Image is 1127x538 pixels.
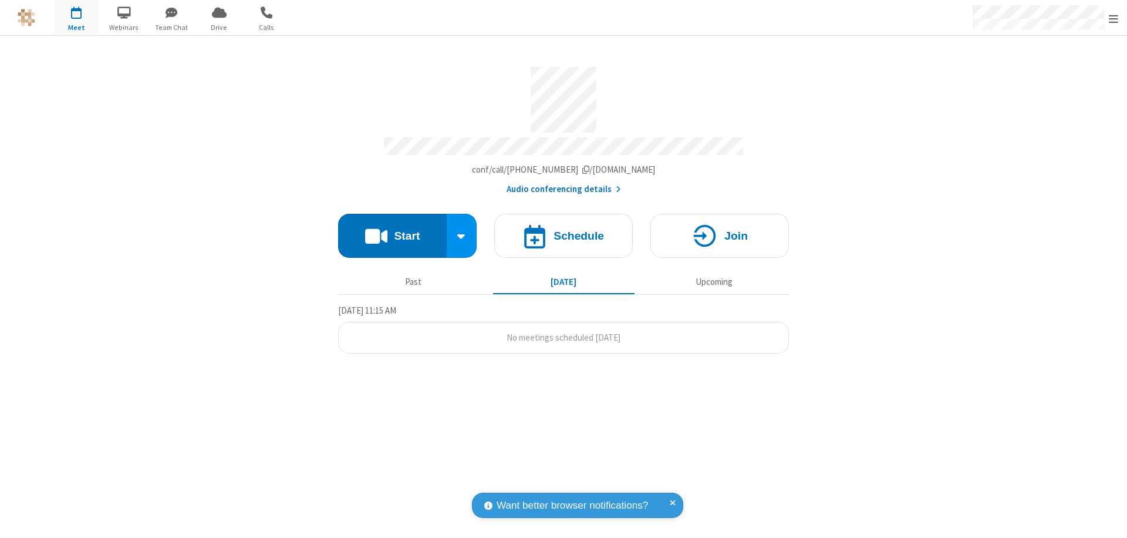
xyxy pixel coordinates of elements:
[643,271,785,293] button: Upcoming
[724,230,748,241] h4: Join
[338,58,789,196] section: Account details
[497,498,648,513] span: Want better browser notifications?
[338,214,447,258] button: Start
[394,230,420,241] h4: Start
[507,332,620,343] span: No meetings scheduled [DATE]
[18,9,35,26] img: QA Selenium DO NOT DELETE OR CHANGE
[102,22,146,33] span: Webinars
[55,22,99,33] span: Meet
[472,164,656,175] span: Copy my meeting room link
[447,214,477,258] div: Start conference options
[493,271,635,293] button: [DATE]
[343,271,484,293] button: Past
[650,214,789,258] button: Join
[554,230,604,241] h4: Schedule
[150,22,194,33] span: Team Chat
[1098,507,1118,530] iframe: Chat
[197,22,241,33] span: Drive
[338,305,396,316] span: [DATE] 11:15 AM
[245,22,289,33] span: Calls
[494,214,633,258] button: Schedule
[338,304,789,354] section: Today's Meetings
[507,183,621,196] button: Audio conferencing details
[472,163,656,177] button: Copy my meeting room linkCopy my meeting room link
